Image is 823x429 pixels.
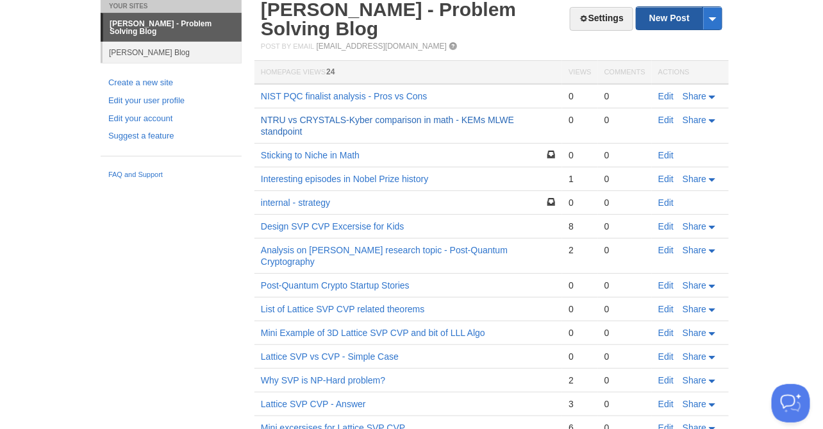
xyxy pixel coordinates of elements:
[683,115,706,125] span: Share
[658,280,674,290] a: Edit
[604,244,645,256] div: 0
[108,76,234,90] a: Create a new site
[108,112,234,126] a: Edit your account
[261,245,508,267] a: Analysis on [PERSON_NAME] research topic - Post-Quantum Cryptography
[604,90,645,102] div: 0
[772,384,810,423] iframe: Help Scout Beacon - Open
[569,351,591,362] div: 0
[570,7,633,31] a: Settings
[683,375,706,385] span: Share
[652,61,729,85] th: Actions
[683,328,706,338] span: Share
[261,221,404,231] a: Design SVP CVP Excersise for Kids
[569,374,591,386] div: 2
[683,304,706,314] span: Share
[569,398,591,410] div: 3
[658,375,674,385] a: Edit
[658,221,674,231] a: Edit
[683,91,706,101] span: Share
[658,328,674,338] a: Edit
[569,303,591,315] div: 0
[261,91,428,101] a: NIST PQC finalist analysis - Pros vs Cons
[658,174,674,184] a: Edit
[108,130,234,143] a: Suggest a feature
[569,114,591,126] div: 0
[254,61,562,85] th: Homepage Views
[569,149,591,161] div: 0
[569,173,591,185] div: 1
[569,244,591,256] div: 2
[604,374,645,386] div: 0
[108,94,234,108] a: Edit your user profile
[658,115,674,125] a: Edit
[261,115,514,137] a: NTRU vs CRYSTALS-Kyber comparison in math - KEMs MLWE standpoint
[108,169,234,181] a: FAQ and Support
[658,351,674,362] a: Edit
[261,150,360,160] a: Sticking to Niche in Math
[658,399,674,409] a: Edit
[636,7,722,29] a: New Post
[604,351,645,362] div: 0
[261,304,425,314] a: List of Lattice SVP CVP related theorems
[683,351,706,362] span: Share
[683,399,706,409] span: Share
[683,245,706,255] span: Share
[658,91,674,101] a: Edit
[658,150,674,160] a: Edit
[604,327,645,339] div: 0
[261,328,485,338] a: Mini Example of 3D Lattice SVP CVP and bit of LLL Algo
[326,67,335,76] span: 24
[658,304,674,314] a: Edit
[569,221,591,232] div: 8
[604,280,645,291] div: 0
[604,221,645,232] div: 0
[569,197,591,208] div: 0
[683,280,706,290] span: Share
[604,303,645,315] div: 0
[604,149,645,161] div: 0
[604,398,645,410] div: 0
[261,198,330,208] a: internal - strategy
[261,42,314,50] span: Post by Email
[261,280,410,290] a: Post-Quantum Crypto Startup Stories
[604,197,645,208] div: 0
[103,42,242,63] a: [PERSON_NAME] Blog
[103,13,242,42] a: [PERSON_NAME] - Problem Solving Blog
[569,280,591,291] div: 0
[317,42,447,51] a: [EMAIL_ADDRESS][DOMAIN_NAME]
[683,174,706,184] span: Share
[658,198,674,208] a: Edit
[261,375,385,385] a: Why SVP is NP-Hard problem?
[658,245,674,255] a: Edit
[261,351,399,362] a: Lattice SVP vs CVP - Simple Case
[562,61,597,85] th: Views
[683,221,706,231] span: Share
[604,173,645,185] div: 0
[598,61,652,85] th: Comments
[261,399,366,409] a: Lattice SVP CVP - Answer
[569,90,591,102] div: 0
[604,114,645,126] div: 0
[261,174,428,184] a: Interesting episodes in Nobel Prize history
[569,327,591,339] div: 0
